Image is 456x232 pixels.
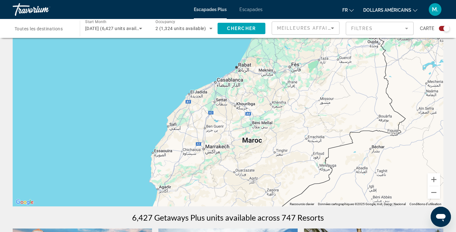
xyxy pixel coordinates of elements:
[427,173,440,186] button: Zoom avant
[239,7,263,12] a: Escapades
[218,23,265,34] button: Chercher
[15,26,63,31] span: Toutes les destinations
[363,8,411,13] font: dollars américains
[13,1,76,18] a: Travorium
[346,21,414,35] button: Filter
[14,198,35,206] img: Google
[85,26,147,31] span: [DATE] (6,427 units available)
[363,5,417,15] button: Changer de devise
[155,20,175,24] span: Occupancy
[432,6,438,13] font: M.
[155,26,206,31] span: 2 (1,324 units available)
[409,202,441,206] a: Conditions d'utilisation (s'ouvre dans un nouvel onglet)
[427,3,443,16] button: Menu utilisateur
[427,186,440,199] button: Zoom arrière
[277,26,338,31] span: Meilleures affaires
[132,213,324,222] h1: 6,427 Getaways Plus units available across 747 Resorts
[290,202,314,206] button: Raccourcis clavier
[342,5,354,15] button: Changer de langue
[420,24,434,33] span: Carte
[227,26,256,31] span: Chercher
[14,198,35,206] a: Ouvrir cette zone dans Google Maps (dans une nouvelle fenêtre)
[194,7,227,12] a: Escapades Plus
[431,207,451,227] iframe: Bouton de lancement de la fenêtre de messagerie
[318,202,406,206] span: Données cartographiques ©2025 Google, Inst. Geogr. Nacional
[85,20,106,24] span: Start Month
[277,24,334,32] mat-select: Sort by
[342,8,348,13] font: fr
